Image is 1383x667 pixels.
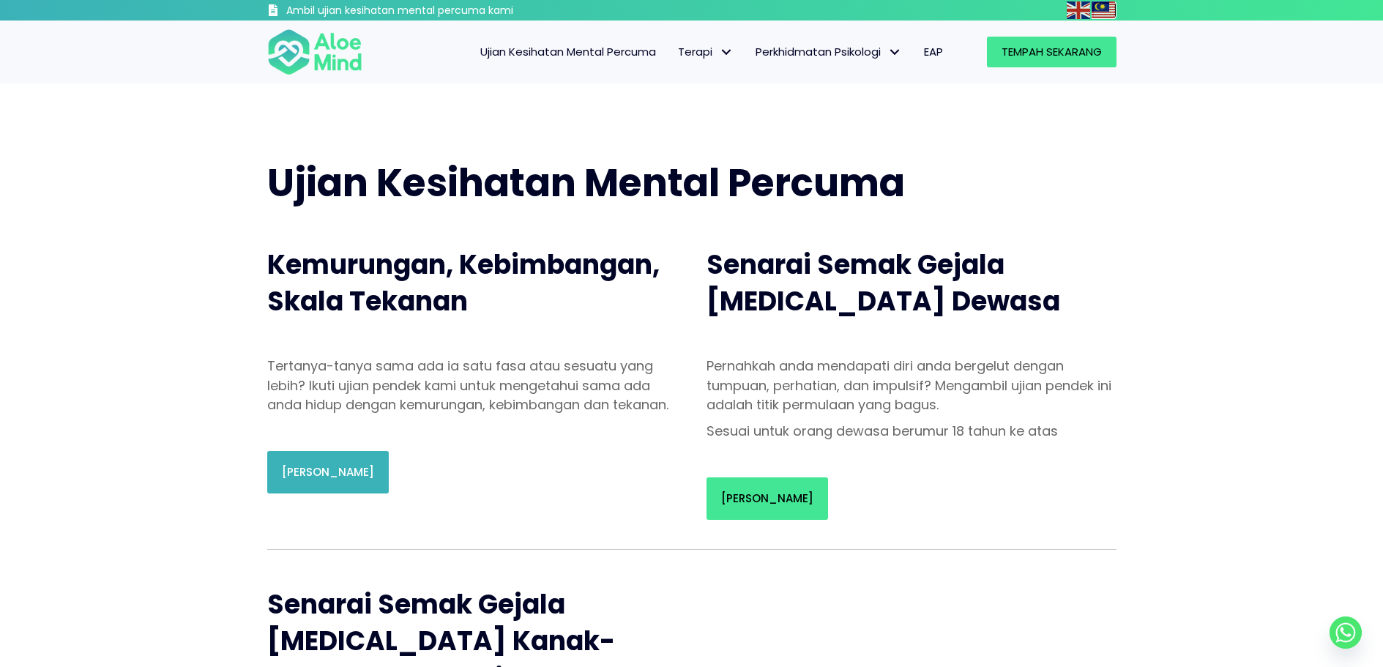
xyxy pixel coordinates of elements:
font: Ujian Kesihatan Mental Percuma [267,156,905,209]
a: Ambil ujian kesihatan mental percuma kami [267,4,533,21]
img: en [1067,1,1090,19]
a: Ujian Kesihatan Mental Percuma [469,37,667,67]
font: Perkhidmatan Psikologi [756,44,881,59]
font: Pernahkah anda mendapati diri anda bergelut dengan tumpuan, perhatian, dan impulsif? Mengambil uj... [707,357,1111,413]
a: [PERSON_NAME] [267,451,389,493]
span: Perkhidmatan Psikologi: submenu [884,42,906,63]
a: Malay [1092,1,1117,18]
img: Logo minda gaharu [267,28,362,76]
nav: Menu [381,37,954,67]
font: Tertanya-tanya sama ada ia satu fasa atau sesuatu yang lebih? Ikuti ujian pendek kami untuk menge... [267,357,668,413]
a: EAP [913,37,954,67]
font: [PERSON_NAME] [282,464,374,480]
font: Ujian Kesihatan Mental Percuma [480,44,656,59]
a: Tempah Sekarang [987,37,1117,67]
a: [PERSON_NAME] [707,477,828,520]
font: [PERSON_NAME] [721,491,813,506]
font: Tempah Sekarang [1002,44,1102,59]
a: Whatsapp [1330,616,1362,649]
a: TerapiTerapi: submenu [667,37,745,67]
a: Perkhidmatan PsikologiPerkhidmatan Psikologi: submenu [745,37,913,67]
span: Terapi: submenu [716,42,737,63]
font: Senarai Semak Gejala [MEDICAL_DATA] Dewasa [707,246,1060,320]
font: Ambil ujian kesihatan mental percuma kami [286,3,513,18]
a: English [1067,1,1092,18]
font: Kemurungan, Kebimbangan, Skala Tekanan [267,246,660,320]
img: ms [1092,1,1115,19]
font: Sesuai untuk orang dewasa berumur 18 tahun ke atas [707,422,1058,440]
font: EAP [924,44,943,59]
font: Terapi [678,44,712,59]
